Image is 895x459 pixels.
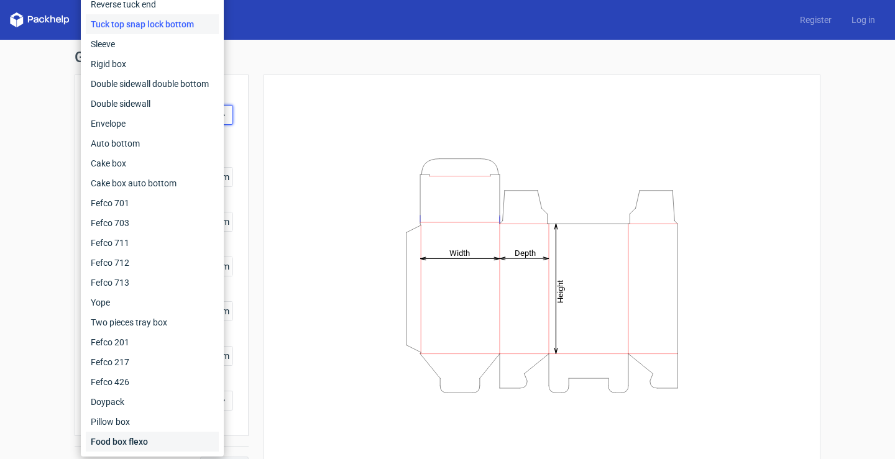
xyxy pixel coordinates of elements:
[86,372,219,392] div: Fefco 426
[75,50,820,65] h1: Generate new dieline
[86,312,219,332] div: Two pieces tray box
[86,94,219,114] div: Double sidewall
[86,332,219,352] div: Fefco 201
[86,293,219,312] div: Yope
[86,273,219,293] div: Fefco 713
[86,54,219,74] div: Rigid box
[86,392,219,412] div: Doypack
[86,432,219,452] div: Food box flexo
[86,213,219,233] div: Fefco 703
[86,134,219,153] div: Auto bottom
[86,233,219,253] div: Fefco 711
[86,193,219,213] div: Fefco 701
[86,74,219,94] div: Double sidewall double bottom
[842,14,885,26] a: Log in
[790,14,842,26] a: Register
[86,14,219,34] div: Tuck top snap lock bottom
[86,352,219,372] div: Fefco 217
[515,248,536,257] tspan: Depth
[86,173,219,193] div: Cake box auto bottom
[449,248,470,257] tspan: Width
[86,153,219,173] div: Cake box
[556,279,565,302] tspan: Height
[86,253,219,273] div: Fefco 712
[86,34,219,54] div: Sleeve
[86,412,219,432] div: Pillow box
[86,114,219,134] div: Envelope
